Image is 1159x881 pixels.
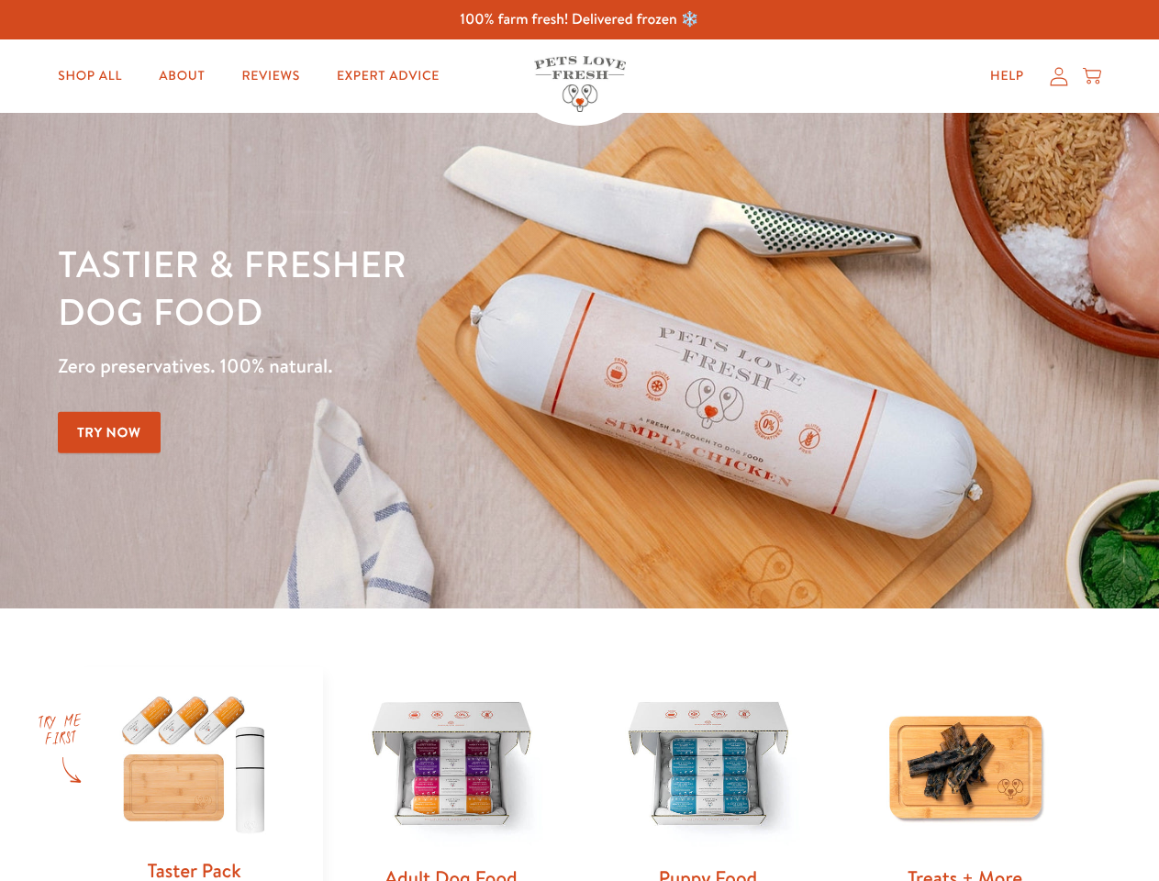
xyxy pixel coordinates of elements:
h1: Tastier & fresher dog food [58,240,753,335]
a: About [144,58,219,95]
img: Pets Love Fresh [534,56,626,112]
a: Expert Advice [322,58,454,95]
a: Help [975,58,1039,95]
a: Shop All [43,58,137,95]
a: Reviews [227,58,314,95]
p: Zero preservatives. 100% natural. [58,350,753,383]
a: Try Now [58,412,161,453]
